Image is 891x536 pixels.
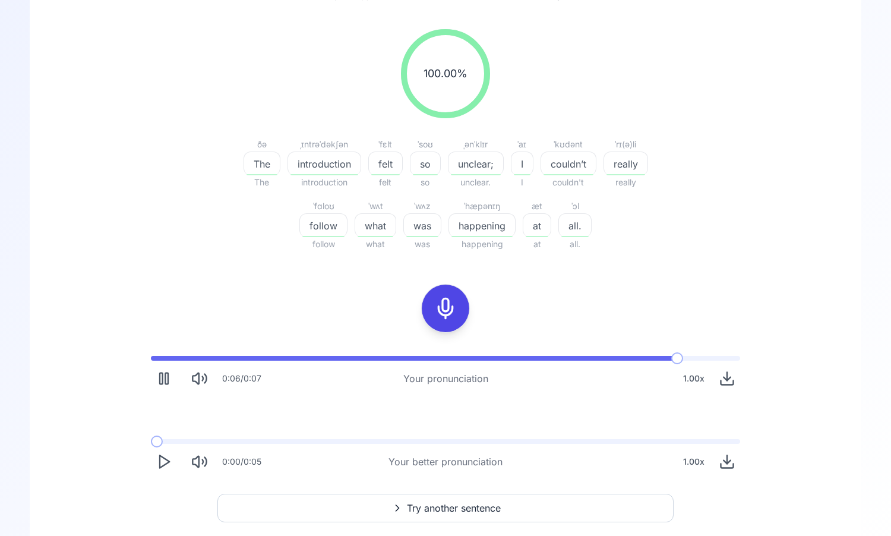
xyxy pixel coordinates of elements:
button: couldn’t [541,152,596,175]
span: all. [558,237,592,251]
button: all. [558,213,592,237]
div: ˈwʌz [403,199,441,213]
div: ˌɪntrəˈdəkʃən [287,137,361,152]
button: Try another sentence [217,494,674,522]
button: unclear; [448,152,504,175]
div: 0:06 / 0:07 [222,373,261,384]
span: at [523,237,551,251]
span: really [604,175,648,190]
button: follow [299,213,347,237]
span: so [410,157,440,171]
span: so [410,175,441,190]
div: 1.00 x [678,367,709,390]
button: introduction [287,152,361,175]
span: couldn’t [541,157,596,171]
button: Play [151,449,177,475]
span: follow [299,237,347,251]
button: Download audio [714,449,740,475]
div: Your pronunciation [403,371,488,386]
button: so [410,152,441,175]
span: I [511,175,533,190]
span: follow [300,219,347,233]
button: felt [368,152,403,175]
div: ˈfɑloʊ [299,199,347,213]
div: ˈrɪ(ə)li [604,137,648,152]
span: I [511,157,533,171]
span: was [404,219,441,233]
span: unclear; [448,157,503,171]
span: introduction [288,157,361,171]
span: unclear. [448,175,504,190]
span: at [523,219,551,233]
button: happening [448,213,516,237]
div: ðə [244,137,280,152]
button: Mute [187,365,213,392]
span: The [244,157,280,171]
div: ˈɔl [558,199,592,213]
span: what [355,237,396,251]
div: ˈkʊdənt [541,137,596,152]
div: ˈwʌt [355,199,396,213]
div: æt [523,199,551,213]
button: Download audio [714,365,740,392]
span: happening [448,237,516,251]
div: ˈfɛlt [368,137,403,152]
button: was [403,213,441,237]
button: what [355,213,396,237]
span: all. [559,219,591,233]
div: ˈaɪ [511,137,533,152]
button: I [511,152,533,175]
span: really [604,157,647,171]
div: 1.00 x [678,450,709,474]
button: Mute [187,449,213,475]
span: was [403,237,441,251]
button: Pause [151,365,177,392]
div: Your better pronunciation [388,455,503,469]
span: happening [449,219,515,233]
button: really [604,152,648,175]
span: 100.00 % [424,65,467,82]
span: felt [369,157,402,171]
div: ˌənˈklɪr [448,137,504,152]
div: 0:00 / 0:05 [222,456,261,468]
span: couldn't [541,175,596,190]
div: ˈsoʊ [410,137,441,152]
span: introduction [287,175,361,190]
button: The [244,152,280,175]
span: Try another sentence [407,501,501,515]
span: what [355,219,396,233]
span: felt [368,175,403,190]
span: The [244,175,280,190]
button: at [523,213,551,237]
div: ˈhæpənɪŋ [448,199,516,213]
